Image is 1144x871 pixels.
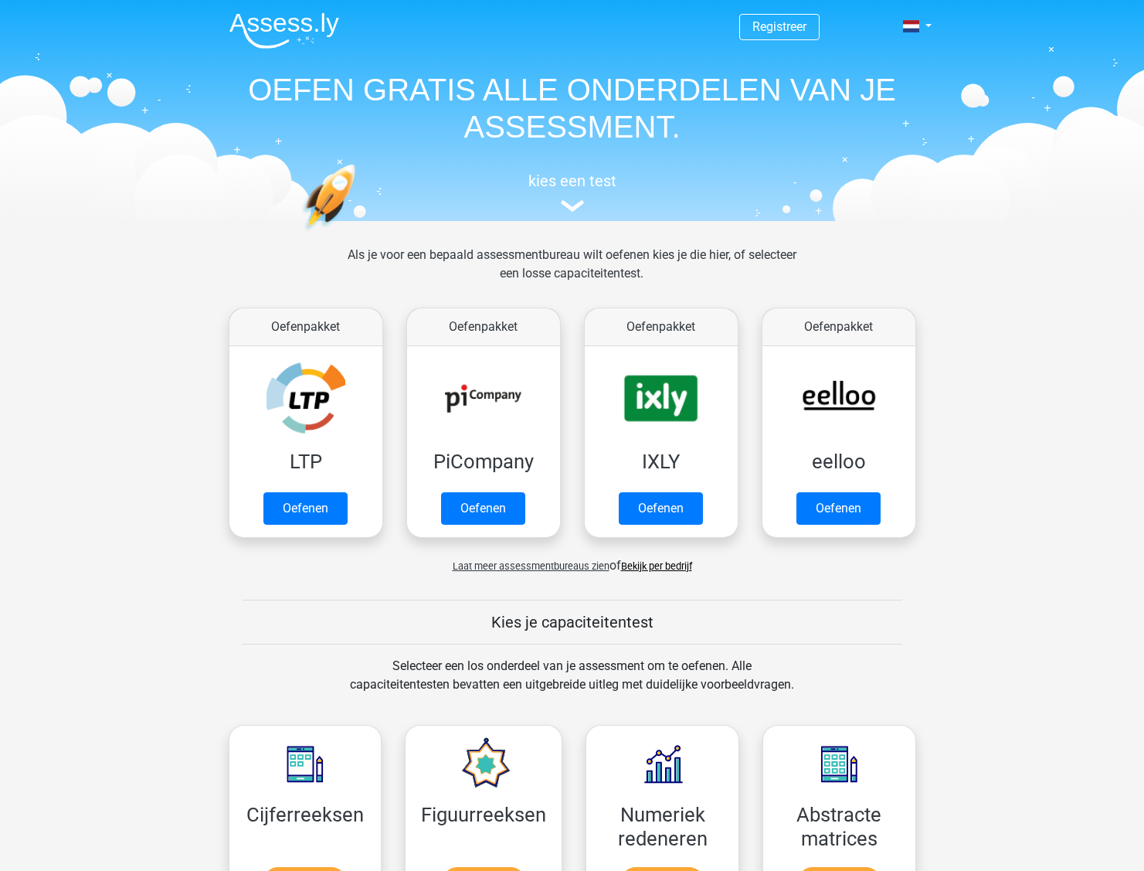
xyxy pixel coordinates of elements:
a: Oefenen [441,492,525,525]
span: Laat meer assessmentbureaus zien [453,560,609,572]
h5: Kies je capaciteitentest [243,613,902,631]
a: kies een test [217,172,928,213]
img: Assessly [229,12,339,49]
div: Als je voor een bepaald assessmentbureau wilt oefenen kies je die hier, of selecteer een losse ca... [335,246,809,301]
h5: kies een test [217,172,928,190]
img: assessment [561,200,584,212]
img: oefenen [302,164,416,304]
div: Selecteer een los onderdeel van je assessment om te oefenen. Alle capaciteitentesten bevatten een... [335,657,809,713]
h1: OEFEN GRATIS ALLE ONDERDELEN VAN JE ASSESSMENT. [217,71,928,145]
a: Oefenen [263,492,348,525]
a: Oefenen [796,492,881,525]
div: of [217,544,928,575]
a: Registreer [752,19,806,34]
a: Bekijk per bedrijf [621,560,692,572]
a: Oefenen [619,492,703,525]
